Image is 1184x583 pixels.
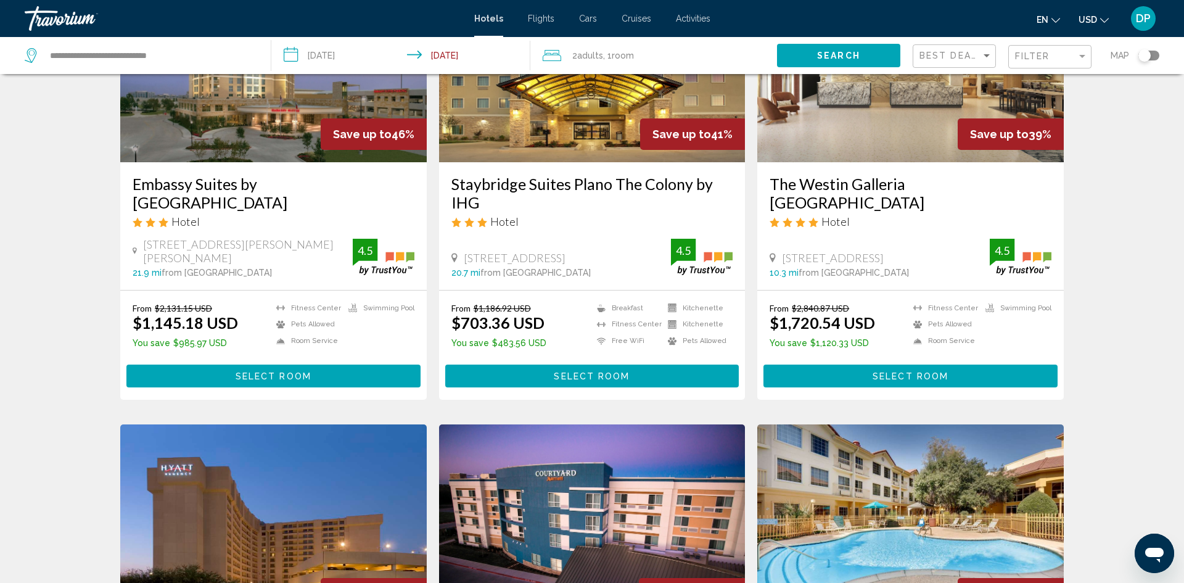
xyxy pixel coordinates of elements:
[474,14,503,23] a: Hotels
[474,303,531,313] del: $1,186.92 USD
[342,303,414,313] li: Swimming Pool
[990,243,1014,258] div: 4.5
[640,118,745,150] div: 41%
[271,37,530,74] button: Check-in date: Oct 5, 2025 Check-out date: Oct 12, 2025
[817,51,860,61] span: Search
[451,313,545,332] ins: $703.36 USD
[1079,15,1097,25] span: USD
[451,338,546,348] p: $483.56 USD
[990,239,1051,275] img: trustyou-badge.svg
[530,37,777,74] button: Travelers: 2 adults, 0 children
[770,268,799,278] span: 10.3 mi
[451,215,733,228] div: 3 star Hotel
[162,268,272,278] span: from [GEOGRAPHIC_DATA]
[763,368,1058,381] a: Select Room
[528,14,554,23] a: Flights
[133,303,152,313] span: From
[907,320,979,330] li: Pets Allowed
[133,338,238,348] p: $985.97 USD
[333,128,392,141] span: Save up to
[451,303,471,313] span: From
[979,303,1051,313] li: Swimming Pool
[126,365,421,387] button: Select Room
[236,371,311,381] span: Select Room
[451,268,480,278] span: 20.7 mi
[777,44,900,67] button: Search
[133,175,414,212] a: Embassy Suites by [GEOGRAPHIC_DATA]
[591,303,662,313] li: Breakfast
[270,320,342,330] li: Pets Allowed
[1129,50,1159,61] button: Toggle map
[270,303,342,313] li: Fitness Center
[821,215,850,228] span: Hotel
[1127,6,1159,31] button: User Menu
[321,118,427,150] div: 46%
[554,371,630,381] span: Select Room
[770,303,789,313] span: From
[958,118,1064,150] div: 39%
[770,175,1051,212] a: The Westin Galleria [GEOGRAPHIC_DATA]
[25,6,462,31] a: Travorium
[579,14,597,23] a: Cars
[763,365,1058,387] button: Select Room
[451,175,733,212] a: Staybridge Suites Plano The Colony by IHG
[770,215,1051,228] div: 4 star Hotel
[1037,15,1048,25] span: en
[451,338,489,348] span: You save
[1008,44,1091,70] button: Filter
[591,320,662,330] li: Fitness Center
[662,303,733,313] li: Kitchenette
[490,215,519,228] span: Hotel
[464,251,565,265] span: [STREET_ADDRESS]
[1135,534,1174,573] iframe: Button to launch messaging window
[671,243,696,258] div: 4.5
[133,313,238,332] ins: $1,145.18 USD
[1079,10,1109,28] button: Change currency
[1136,12,1151,25] span: DP
[577,51,603,60] span: Adults
[445,365,739,387] button: Select Room
[770,338,807,348] span: You save
[799,268,909,278] span: from [GEOGRAPHIC_DATA]
[919,51,992,62] mat-select: Sort by
[143,238,352,265] span: [STREET_ADDRESS][PERSON_NAME][PERSON_NAME]
[133,338,170,348] span: You save
[353,243,377,258] div: 4.5
[919,51,984,60] span: Best Deals
[873,371,948,381] span: Select Room
[480,268,591,278] span: from [GEOGRAPHIC_DATA]
[1037,10,1060,28] button: Change language
[770,313,875,332] ins: $1,720.54 USD
[445,368,739,381] a: Select Room
[676,14,710,23] a: Activities
[603,47,634,64] span: , 1
[652,128,711,141] span: Save up to
[770,338,875,348] p: $1,120.33 USD
[782,251,884,265] span: [STREET_ADDRESS]
[662,320,733,330] li: Kitchenette
[126,368,421,381] a: Select Room
[155,303,212,313] del: $2,131.15 USD
[970,128,1029,141] span: Save up to
[792,303,849,313] del: $2,840.87 USD
[133,268,162,278] span: 21.9 mi
[353,239,414,275] img: trustyou-badge.svg
[1111,47,1129,64] span: Map
[671,239,733,275] img: trustyou-badge.svg
[591,336,662,346] li: Free WiFi
[133,215,414,228] div: 3 star Hotel
[662,336,733,346] li: Pets Allowed
[171,215,200,228] span: Hotel
[612,51,634,60] span: Room
[907,336,979,346] li: Room Service
[622,14,651,23] a: Cruises
[270,336,342,346] li: Room Service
